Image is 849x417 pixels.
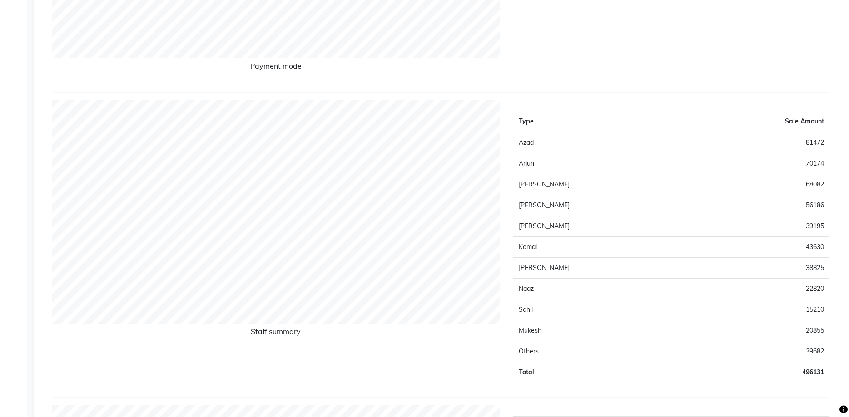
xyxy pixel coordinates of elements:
[513,320,688,341] td: Mukesh
[688,216,829,237] td: 39195
[513,174,688,195] td: [PERSON_NAME]
[513,299,688,320] td: Sahil
[513,362,688,383] td: Total
[513,195,688,216] td: [PERSON_NAME]
[688,279,829,299] td: 22820
[513,132,688,153] td: Azad
[513,216,688,237] td: [PERSON_NAME]
[52,327,500,339] h6: Staff summary
[513,237,688,258] td: Komal
[688,132,829,153] td: 81472
[688,341,829,362] td: 39682
[688,174,829,195] td: 68082
[688,195,829,216] td: 56186
[688,153,829,174] td: 70174
[688,299,829,320] td: 15210
[513,341,688,362] td: Others
[688,111,829,132] th: Sale Amount
[688,237,829,258] td: 43630
[688,258,829,279] td: 38825
[513,279,688,299] td: Naaz
[513,153,688,174] td: Arjun
[688,320,829,341] td: 20855
[513,258,688,279] td: [PERSON_NAME]
[52,62,500,74] h6: Payment mode
[513,111,688,132] th: Type
[688,362,829,383] td: 496131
